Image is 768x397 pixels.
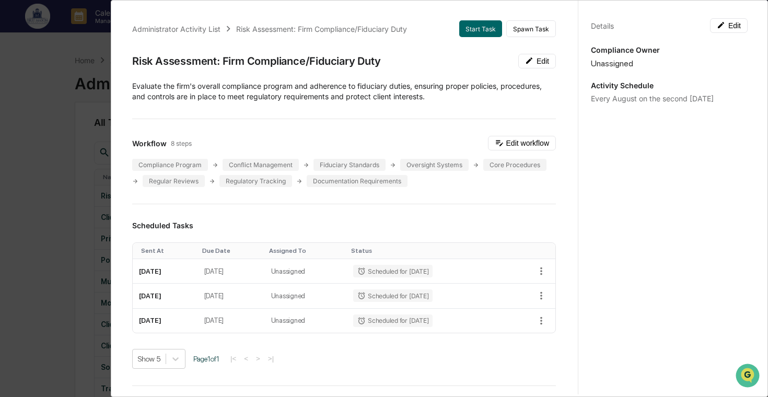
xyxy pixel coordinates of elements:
div: Documentation Requirements [307,175,408,187]
div: Compliance Program [132,159,208,171]
div: Toggle SortBy [202,247,261,254]
button: Edit [710,18,748,33]
span: 7 minutes ago [92,142,137,150]
td: Unassigned [265,259,347,284]
div: Start new chat [47,80,171,90]
div: Past conversations [10,116,70,124]
div: 🔎 [10,235,19,243]
p: How can we help? [10,22,190,39]
div: Scheduled for [DATE] [353,289,433,302]
span: • [87,170,90,179]
div: Regular Reviews [143,175,205,187]
button: Edit [518,54,556,68]
div: Toggle SortBy [141,247,194,254]
div: Every August on the second [DATE] [591,94,748,103]
span: [DATE] [92,170,114,179]
span: Page 1 of 1 [193,355,219,363]
button: Start new chat [178,83,190,96]
span: 8 steps [171,139,192,147]
button: See all [162,114,190,126]
div: Unassigned [591,59,748,68]
td: Unassigned [265,309,347,333]
div: Risk Assessment: Firm Compliance/Fiduciary Duty [236,25,407,33]
button: Start Task [459,20,502,37]
a: 🖐️Preclearance [6,209,72,228]
div: Details [591,21,614,30]
button: |< [227,354,239,363]
div: Scheduled for [DATE] [353,314,433,327]
div: Toggle SortBy [351,247,502,254]
div: Oversight Systems [400,159,469,171]
p: Compliance Owner [591,45,748,54]
div: Administrator Activity List [132,25,220,33]
a: Powered byPylon [74,259,126,267]
div: Core Procedures [483,159,546,171]
td: Unassigned [265,284,347,308]
td: [DATE] [133,284,198,308]
div: Fiduciary Standards [313,159,386,171]
iframe: Open customer support [735,363,763,391]
span: Workflow [132,139,167,148]
div: 🖐️ [10,215,19,223]
button: > [253,354,263,363]
span: • [87,142,90,150]
div: We're available if you need us! [47,90,144,99]
p: Activity Schedule [591,81,748,90]
a: 🔎Data Lookup [6,229,70,248]
img: Cece Ferraez [10,132,27,149]
div: Regulatory Tracking [219,175,292,187]
span: Data Lookup [21,233,66,244]
td: [DATE] [198,259,265,284]
a: 🗄️Attestations [72,209,134,228]
span: Attestations [86,214,130,224]
div: Risk Assessment: Firm Compliance/Fiduciary Duty [132,55,381,67]
div: Toggle SortBy [269,247,343,254]
div: 🗄️ [76,215,84,223]
span: [PERSON_NAME] [32,170,85,179]
span: Preclearance [21,214,67,224]
td: [DATE] [133,309,198,333]
button: >| [265,354,277,363]
td: [DATE] [198,284,265,308]
span: Pylon [104,259,126,267]
h3: Scheduled Tasks [132,221,556,230]
div: Conflict Management [223,159,299,171]
p: Evaluate the firm's overall compliance program and adherence to fiduciary duties, ensuring proper... [132,81,556,102]
button: Spawn Task [506,20,556,37]
img: Cece Ferraez [10,160,27,177]
td: [DATE] [198,309,265,333]
span: [PERSON_NAME] [32,142,85,150]
div: Scheduled for [DATE] [353,265,433,277]
td: [DATE] [133,259,198,284]
button: < [241,354,251,363]
img: 8933085812038_c878075ebb4cc5468115_72.jpg [22,80,41,99]
img: 1746055101610-c473b297-6a78-478c-a979-82029cc54cd1 [10,80,29,99]
button: Edit workflow [488,136,556,150]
